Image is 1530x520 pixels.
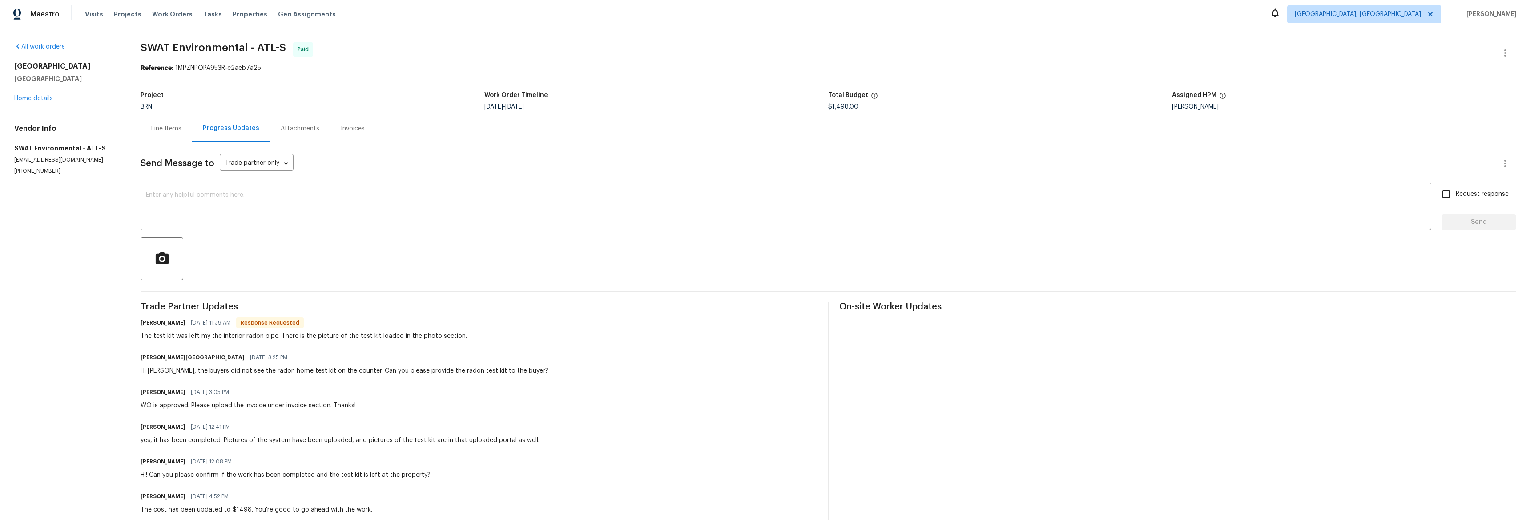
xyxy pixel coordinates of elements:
span: The hpm assigned to this work order. [1219,92,1226,104]
span: [GEOGRAPHIC_DATA], [GEOGRAPHIC_DATA] [1295,10,1421,19]
b: Reference: [141,65,173,71]
span: Geo Assignments [278,10,336,19]
div: Progress Updates [203,124,259,133]
h2: [GEOGRAPHIC_DATA] [14,62,119,71]
span: Projects [114,10,141,19]
span: Maestro [30,10,60,19]
div: 1MPZNPQPA953R-c2aeb7a25 [141,64,1516,73]
div: WO is approved. Please upload the invoice under invoice section. Thanks! [141,401,356,410]
span: Response Requested [237,318,303,327]
span: [DATE] [484,104,503,110]
span: Properties [233,10,267,19]
span: [DATE] 4:52 PM [191,492,229,501]
div: Invoices [341,124,365,133]
p: [PHONE_NUMBER] [14,167,119,175]
div: The test kit was left my the interior radon pipe. There is the picture of the test kit loaded in ... [141,332,467,341]
div: Line Items [151,124,181,133]
span: On-site Worker Updates [839,302,1516,311]
div: [PERSON_NAME] [1172,104,1516,110]
span: [DATE] [505,104,524,110]
h5: Project [141,92,164,98]
span: [DATE] 12:41 PM [191,422,230,431]
span: [PERSON_NAME] [1463,10,1517,19]
h5: Work Order Timeline [484,92,548,98]
span: [DATE] 3:05 PM [191,388,229,397]
h6: [PERSON_NAME] [141,457,185,466]
span: Paid [298,45,312,54]
a: All work orders [14,44,65,50]
span: $1,498.00 [828,104,858,110]
div: Hi! Can you please confirm if the work has been completed and the test kit is left at the property? [141,471,431,479]
span: Trade Partner Updates [141,302,817,311]
div: Trade partner only [220,156,294,171]
div: Hi [PERSON_NAME], the buyers did not see the radon home test kit on the counter. Can you please p... [141,366,548,375]
h6: [PERSON_NAME] [141,492,185,501]
span: SWAT Environmental - ATL-S [141,42,286,53]
span: - [484,104,524,110]
span: [DATE] 3:25 PM [250,353,287,362]
span: The total cost of line items that have been proposed by Opendoor. This sum includes line items th... [871,92,878,104]
h6: [PERSON_NAME] [141,318,185,327]
h6: [PERSON_NAME] [141,422,185,431]
h5: Total Budget [828,92,868,98]
span: Tasks [203,11,222,17]
a: Home details [14,95,53,102]
span: Work Orders [152,10,193,19]
span: Send Message to [141,159,214,168]
h4: Vendor Info [14,124,119,133]
h6: [PERSON_NAME] [141,388,185,397]
div: The cost has been updated to $1498. You're good to go ahead with the work. [141,505,372,514]
h5: [GEOGRAPHIC_DATA] [14,74,119,83]
span: Request response [1456,190,1509,199]
p: [EMAIL_ADDRESS][DOMAIN_NAME] [14,156,119,164]
h5: SWAT Environmental - ATL-S [14,144,119,153]
div: Attachments [281,124,319,133]
span: [DATE] 11:39 AM [191,318,231,327]
span: Visits [85,10,103,19]
h6: [PERSON_NAME][GEOGRAPHIC_DATA] [141,353,245,362]
div: yes, it has been completed. Pictures of the system have been uploaded, and pictures of the test k... [141,436,540,445]
h5: Assigned HPM [1172,92,1216,98]
span: [DATE] 12:08 PM [191,457,232,466]
span: BRN [141,104,152,110]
